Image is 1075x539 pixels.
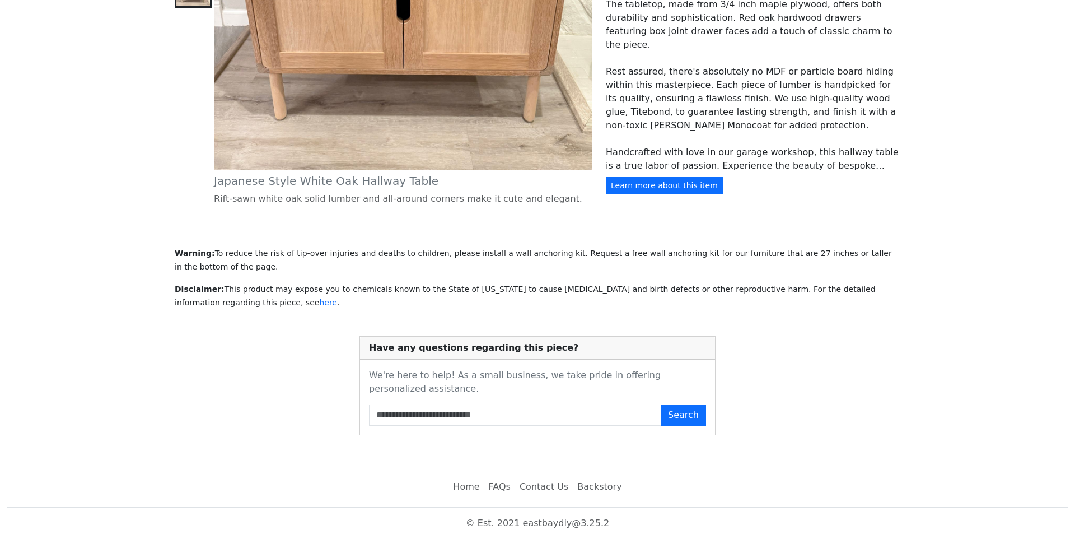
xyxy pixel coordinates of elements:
[515,476,573,498] a: Contact Us
[175,249,215,258] strong: Warning:
[484,476,515,498] a: FAQs
[606,146,900,173] p: Handcrafted with love in our garage workshop, this hallway table is a true labor of passion. Expe...
[606,65,900,132] p: Rest assured, there's absolutely no MDF or particle board hiding within this masterpiece. Each pi...
[573,476,626,498] a: Backstory
[319,298,337,307] a: here
[369,405,661,426] input: Search FAQs
[369,369,706,396] p: We're here to help! As a small business, we take pride in offering personalized assistance.
[369,342,578,353] b: Have any questions regarding this piece?
[7,517,1068,530] p: © Est. 2021 eastbaydiy @
[214,192,592,206] p: Rift-sawn white oak solid lumber and all-around corners make it cute and elegant.
[175,285,225,294] strong: Disclaimer:
[661,405,706,426] button: Search
[214,174,592,188] h5: Japanese Style White Oak Hallway Table
[175,249,892,271] small: To reduce the risk of tip-over injuries and deaths to children, please install a wall anchoring k...
[581,518,609,528] a: 3.25.2
[448,476,484,498] a: Home
[175,285,876,307] small: This product may expose you to chemicals known to the State of [US_STATE] to cause [MEDICAL_DATA]...
[606,177,723,194] button: Learn more about this item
